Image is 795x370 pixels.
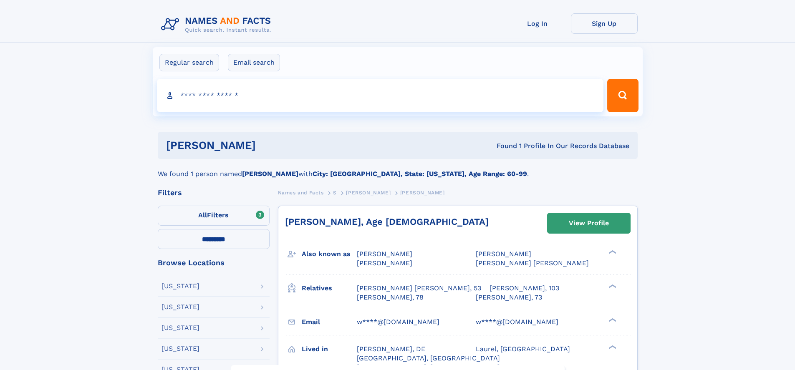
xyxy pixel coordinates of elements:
[504,13,571,34] a: Log In
[166,140,376,151] h1: [PERSON_NAME]
[607,249,617,255] div: ❯
[162,325,199,331] div: [US_STATE]
[357,259,412,267] span: [PERSON_NAME]
[476,250,531,258] span: [PERSON_NAME]
[158,13,278,36] img: Logo Names and Facts
[302,281,357,295] h3: Relatives
[357,345,425,353] span: [PERSON_NAME], DE
[158,159,638,179] div: We found 1 person named with .
[162,283,199,289] div: [US_STATE]
[157,79,604,112] input: search input
[346,190,391,196] span: [PERSON_NAME]
[159,54,219,71] label: Regular search
[285,216,489,227] a: [PERSON_NAME], Age [DEMOGRAPHIC_DATA]
[346,187,391,198] a: [PERSON_NAME]
[162,304,199,310] div: [US_STATE]
[607,317,617,322] div: ❯
[571,13,638,34] a: Sign Up
[357,284,481,293] a: [PERSON_NAME] [PERSON_NAME], 53
[302,247,357,261] h3: Also known as
[476,293,542,302] a: [PERSON_NAME], 73
[476,259,589,267] span: [PERSON_NAME] [PERSON_NAME]
[476,345,570,353] span: Laurel, [GEOGRAPHIC_DATA]
[357,354,500,362] span: [GEOGRAPHIC_DATA], [GEOGRAPHIC_DATA]
[548,213,630,233] a: View Profile
[333,187,337,198] a: S
[228,54,280,71] label: Email search
[313,170,527,178] b: City: [GEOGRAPHIC_DATA], State: [US_STATE], Age Range: 60-99
[569,214,609,233] div: View Profile
[357,250,412,258] span: [PERSON_NAME]
[302,342,357,356] h3: Lived in
[376,141,629,151] div: Found 1 Profile In Our Records Database
[158,189,270,196] div: Filters
[490,284,559,293] a: [PERSON_NAME], 103
[242,170,298,178] b: [PERSON_NAME]
[607,79,638,112] button: Search Button
[607,344,617,350] div: ❯
[302,315,357,329] h3: Email
[278,187,324,198] a: Names and Facts
[158,206,270,226] label: Filters
[400,190,445,196] span: [PERSON_NAME]
[162,345,199,352] div: [US_STATE]
[158,259,270,267] div: Browse Locations
[607,283,617,289] div: ❯
[357,293,424,302] a: [PERSON_NAME], 78
[333,190,337,196] span: S
[198,211,207,219] span: All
